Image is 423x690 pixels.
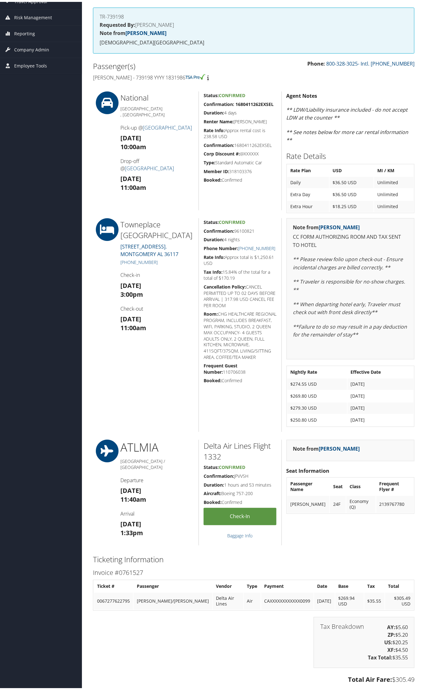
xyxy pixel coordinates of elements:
[204,108,224,114] strong: Duration:
[204,126,225,132] strong: Rate Info:
[204,235,277,241] h5: 4 nights
[219,217,245,223] span: Confirmed
[14,24,35,40] span: Reporting
[287,175,329,186] td: Daily
[100,37,408,45] p: [DEMOGRAPHIC_DATA][GEOGRAPHIC_DATA]
[120,527,143,535] strong: 1:33pm
[204,158,277,164] h5: Standard Automatic Car
[120,457,194,469] h5: [GEOGRAPHIC_DATA] / [GEOGRAPHIC_DATA]
[261,591,314,608] td: CAXXXXXXXXXXXX0099
[204,140,277,147] h5: 1680411262EXSEL
[204,471,277,478] h5: JPVVSH
[387,645,395,652] strong: XF:
[204,140,234,146] strong: Confirmation:
[314,579,335,590] th: Date
[244,591,261,608] td: Air
[385,579,414,590] th: Total
[204,376,222,382] strong: Booked:
[326,58,414,65] a: 800-328-3025- Intl. [PHONE_NUMBER]
[204,149,277,155] h5: @XXXXXX
[204,480,277,487] h5: 1 hours and 53 minutes
[204,463,219,469] strong: Status:
[219,463,245,469] span: Confirmed
[204,282,246,288] strong: Cancellation Policy:
[330,199,374,210] td: $18.25 USD
[120,509,194,516] h4: Arrival
[204,282,277,307] h5: CANCEL PERMITTED UP TO 02 DAYS BEFORE ARRIVAL | 317.98 USD CANCEL FEE PER ROOM
[307,58,325,65] strong: Phone:
[204,117,277,123] h5: [PERSON_NAME]
[204,376,277,382] h5: Confirmed
[204,267,223,273] strong: Tax Info:
[293,299,401,314] em: ** When departing hotel early, Traveler must check out with front desk directly**
[261,579,314,590] th: Payment
[330,187,374,198] td: $36.50 USD
[364,591,385,608] td: $35.55
[204,361,277,373] h5: 110706038
[185,72,206,78] img: tsa-precheck.png
[364,579,385,590] th: Tax
[120,303,194,310] h4: Check-out
[387,622,395,629] strong: AY:
[348,413,414,424] td: [DATE]
[314,591,335,608] td: [DATE]
[14,40,49,56] span: Company Admin
[287,466,330,473] strong: Seat Information
[293,222,360,229] strong: Note from
[120,122,194,129] h4: Pick-up @
[335,579,364,590] th: Base
[287,389,347,400] td: $269.80 USD
[287,104,408,120] em: ** LDW/Liability insurance included - do not accept LDW at the counter **
[204,149,240,155] strong: Corp Discount #:
[100,28,166,35] strong: Note from
[204,309,277,359] h5: CHG HEALTHCARE REGIONAL PROGRAM, INCLUDES BREAKFAST, WIFI, PARKING, STUDIO, 2 QUEEN MAX OCCUPANCY...
[94,579,133,590] th: Ticket #
[120,181,146,190] strong: 11:00am
[100,20,408,26] h4: [PERSON_NAME]
[94,591,133,608] td: 0067277622795
[293,321,407,336] em: **Failure to do so may result in a pay deduction for the remainder of stay**
[319,222,360,229] a: [PERSON_NAME]
[204,480,224,486] strong: Duration:
[204,498,277,504] h5: Confirmed
[204,361,237,373] strong: Frequent Guest Number:
[204,226,234,232] strong: Confirmation:
[120,257,158,263] a: [PHONE_NUMBER]
[204,235,224,241] strong: Duration:
[376,477,414,494] th: Frequent Flyer #
[120,156,194,170] h4: Drop-off @
[348,365,414,376] th: Effective Date
[204,506,277,523] a: Check-in
[376,494,414,511] td: 2139767780
[204,217,219,223] strong: Status:
[120,91,194,101] h2: National
[388,630,395,637] strong: ZP:
[330,163,374,174] th: USD
[120,217,194,238] h2: Towneplace [GEOGRAPHIC_DATA]
[125,28,166,35] a: [PERSON_NAME]
[204,175,222,181] strong: Booked:
[120,518,141,527] strong: [DATE]
[287,377,347,388] td: $274.55 USD
[293,276,405,291] em: ** Traveler is responsible for no-show charges. **
[204,175,277,181] h5: Confirmed
[120,141,146,149] strong: 10:00am
[213,591,243,608] td: Delta Air Lines
[204,498,222,504] strong: Booked:
[204,267,277,279] h5: 15.84% of the total for a total of $170.19
[204,252,225,258] strong: Rate Info:
[219,91,245,96] span: Confirmed
[204,309,218,315] strong: Room:
[120,485,141,493] strong: [DATE]
[93,567,414,576] h3: Invoice #0761527
[346,477,375,494] th: Class
[120,494,146,502] strong: 11:40am
[120,132,141,140] strong: [DATE]
[335,591,364,608] td: $269.94 USD
[287,365,347,376] th: Nightly Rate
[287,413,347,424] td: $250.80 USD
[244,579,261,590] th: Type
[348,401,414,412] td: [DATE]
[374,163,414,174] th: MI / KM
[330,175,374,186] td: $36.50 USD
